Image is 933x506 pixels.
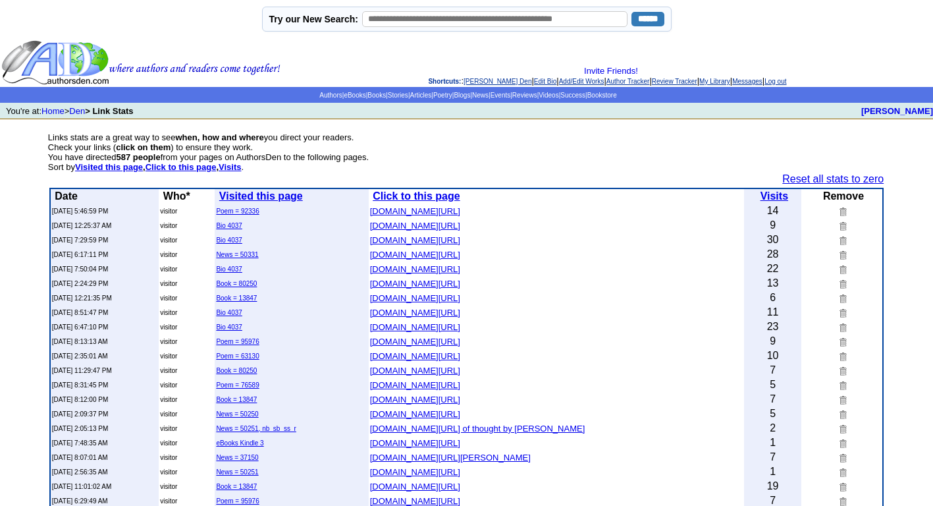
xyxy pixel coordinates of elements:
[52,468,108,476] font: [DATE] 2:56:35 AM
[370,380,460,390] font: [DOMAIN_NAME][URL]
[216,497,259,505] a: Poem = 95976
[370,379,460,390] a: [DOMAIN_NAME][URL]
[116,152,160,162] b: 587 people
[370,496,460,506] font: [DOMAIN_NAME][URL]
[370,306,460,318] a: [DOMAIN_NAME][URL]
[388,92,408,99] a: Stories
[837,438,847,448] img: Remove this link
[160,266,177,273] font: visitor
[744,450,802,464] td: 7
[744,334,802,349] td: 9
[75,162,143,172] a: Visited this page
[837,395,847,405] img: Remove this link
[370,480,460,492] a: [DOMAIN_NAME][URL]
[454,92,470,99] a: Blogs
[370,279,460,289] font: [DOMAIN_NAME][URL]
[52,410,108,418] font: [DATE] 2:09:37 PM
[160,483,177,490] font: visitor
[370,292,460,303] a: [DOMAIN_NAME][URL]
[216,266,242,273] a: Bio 4037
[219,162,241,172] a: Visits
[744,276,802,291] td: 13
[428,78,461,85] span: Shortcuts:
[744,233,802,247] td: 30
[464,78,531,85] a: [PERSON_NAME] Den
[160,439,177,447] font: visitor
[52,483,111,490] font: [DATE] 11:01:02 AM
[52,295,112,302] font: [DATE] 12:21:35 PM
[52,396,108,403] font: [DATE] 8:12:00 PM
[782,173,884,184] a: Reset all stats to zero
[370,438,460,448] font: [DOMAIN_NAME][URL]
[160,352,177,360] font: visitor
[837,279,847,289] img: Remove this link
[744,407,802,421] td: 5
[216,280,257,287] a: Book = 80250
[52,439,108,447] font: [DATE] 7:48:35 AM
[370,248,460,260] a: [DOMAIN_NAME][URL]
[160,410,177,418] font: visitor
[55,190,78,202] b: Date
[52,251,108,258] font: [DATE] 6:17:11 PM
[146,162,219,172] b: ,
[560,92,585,99] a: Success
[160,222,177,229] font: visitor
[52,280,108,287] font: [DATE] 2:24:29 PM
[219,190,303,202] a: Visited this page
[52,222,111,229] font: [DATE] 12:25:37 AM
[760,190,788,202] a: Visits
[52,208,108,215] font: [DATE] 5:46:59 PM
[52,497,108,505] font: [DATE] 6:29:49 AM
[699,78,730,85] a: My Library
[837,482,847,492] img: Remove this link
[216,323,242,331] a: Bio 4037
[370,235,460,245] font: [DOMAIN_NAME][URL]
[370,322,460,332] font: [DOMAIN_NAME][URL]
[146,162,217,172] a: Click to this page
[861,106,933,116] b: [PERSON_NAME]
[216,222,242,229] a: Bio 4037
[1,40,280,86] img: header_logo2.gif
[160,295,177,302] font: visitor
[344,92,365,99] a: eBooks
[216,454,258,461] a: News = 37150
[370,263,460,274] a: [DOMAIN_NAME][URL]
[837,206,847,216] img: Remove this link
[373,190,460,202] b: Click to this page
[837,308,847,318] img: Remove this link
[433,92,452,99] a: Poetry
[367,92,386,99] a: Books
[52,323,108,331] font: [DATE] 6:47:10 PM
[160,454,177,461] font: visitor
[837,467,847,477] img: Remove this link
[370,366,460,376] font: [DOMAIN_NAME][URL]
[85,106,133,116] b: > Link Stats
[744,305,802,320] td: 11
[116,142,171,152] b: click on them
[410,92,431,99] a: Articles
[370,350,460,361] a: [DOMAIN_NAME][URL]
[216,251,258,258] a: News = 50331
[160,367,177,374] font: visitor
[744,378,802,392] td: 5
[52,454,108,461] font: [DATE] 8:07:01 AM
[6,106,134,116] font: You're at: >
[52,367,112,374] font: [DATE] 11:29:47 PM
[370,393,460,405] a: [DOMAIN_NAME][URL]
[370,308,460,318] font: [DOMAIN_NAME][URL]
[370,335,460,347] a: [DOMAIN_NAME][URL]
[837,453,847,463] img: Remove this link
[837,250,847,260] img: Remove this link
[370,437,460,448] a: [DOMAIN_NAME][URL]
[370,321,460,332] a: [DOMAIN_NAME][URL]
[216,208,259,215] a: Poem = 92336
[472,92,489,99] a: News
[370,250,460,260] font: [DOMAIN_NAME][URL]
[370,364,460,376] a: [DOMAIN_NAME][URL]
[370,482,460,492] font: [DOMAIN_NAME][URL]
[216,237,242,244] a: Bio 4037
[216,367,257,374] a: Book = 80250
[370,264,460,274] font: [DOMAIN_NAME][URL]
[176,132,264,142] b: when, how and where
